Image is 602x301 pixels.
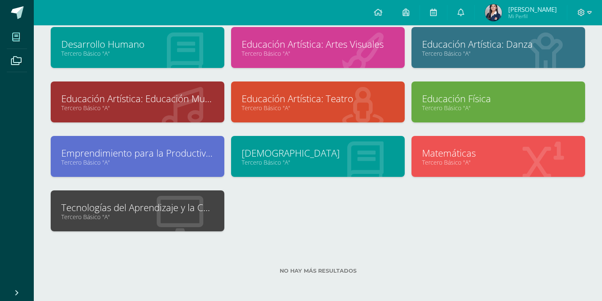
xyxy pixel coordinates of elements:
[61,146,214,160] a: Emprendimiento para la Productividad
[61,213,214,221] a: Tercero Básico "A"
[61,201,214,214] a: Tecnologías del Aprendizaje y la Comunicación
[422,146,575,160] a: Matemáticas
[422,158,575,166] a: Tercero Básico "A"
[242,146,394,160] a: [DEMOGRAPHIC_DATA]
[61,49,214,57] a: Tercero Básico "A"
[61,158,214,166] a: Tercero Básico "A"
[422,92,575,105] a: Educación Física
[242,49,394,57] a: Tercero Básico "A"
[61,92,214,105] a: Educación Artística: Educación Musical
[422,49,575,57] a: Tercero Básico "A"
[51,268,585,274] label: No hay más resultados
[422,104,575,112] a: Tercero Básico "A"
[242,38,394,51] a: Educación Artística: Artes Visuales
[242,92,394,105] a: Educación Artística: Teatro
[242,158,394,166] a: Tercero Básico "A"
[485,4,502,21] img: d193ac837ee24942bc2da92aa6fa4b96.png
[242,104,394,112] a: Tercero Básico "A"
[61,38,214,51] a: Desarrollo Humano
[422,38,575,51] a: Educación Artística: Danza
[61,104,214,112] a: Tercero Básico "A"
[508,13,557,20] span: Mi Perfil
[508,5,557,14] span: [PERSON_NAME]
